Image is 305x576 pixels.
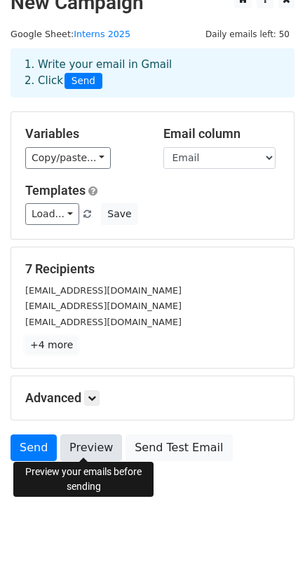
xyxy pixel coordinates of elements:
[25,203,79,225] a: Load...
[201,29,294,39] a: Daily emails left: 50
[25,126,142,142] h5: Variables
[25,285,182,296] small: [EMAIL_ADDRESS][DOMAIN_NAME]
[101,203,137,225] button: Save
[201,27,294,42] span: Daily emails left: 50
[60,434,122,461] a: Preview
[25,301,182,311] small: [EMAIL_ADDRESS][DOMAIN_NAME]
[126,434,232,461] a: Send Test Email
[163,126,280,142] h5: Email column
[11,29,130,39] small: Google Sheet:
[235,509,305,576] iframe: Chat Widget
[74,29,130,39] a: Interns 2025
[25,336,78,354] a: +4 more
[65,73,102,90] span: Send
[14,57,291,89] div: 1. Write your email in Gmail 2. Click
[13,462,154,497] div: Preview your emails before sending
[25,317,182,327] small: [EMAIL_ADDRESS][DOMAIN_NAME]
[25,147,111,169] a: Copy/paste...
[25,390,280,406] h5: Advanced
[25,261,280,277] h5: 7 Recipients
[25,183,86,198] a: Templates
[11,434,57,461] a: Send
